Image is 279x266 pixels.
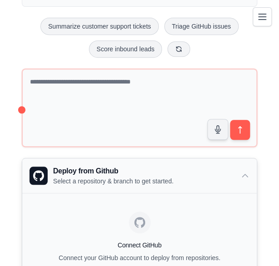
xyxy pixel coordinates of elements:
[164,18,239,35] button: Triage GitHub issues
[89,40,162,58] button: Score inbound leads
[253,7,272,26] button: Toggle navigation
[53,166,173,177] h3: Deploy from Github
[234,222,279,266] iframe: Chat Widget
[40,18,158,35] button: Summarize customer support tickets
[29,253,250,262] p: Connect your GitHub account to deploy from repositories.
[29,241,250,250] h4: Connect GitHub
[53,177,173,186] p: Select a repository & branch to get started.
